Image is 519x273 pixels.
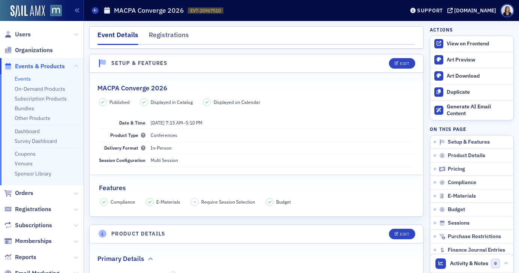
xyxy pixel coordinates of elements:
img: SailAMX [10,5,45,17]
span: E-Materials [448,193,476,199]
span: Reports [15,253,36,261]
span: EVT-20967510 [190,7,221,14]
span: Published [109,99,130,105]
span: Events & Products [15,62,65,70]
div: Registrations [149,30,189,44]
a: Registrations [4,205,51,213]
span: Require Session Selection [201,198,255,205]
div: Art Preview [447,57,510,63]
a: Memberships [4,237,52,245]
a: Subscription Products [15,95,67,102]
a: On-Demand Products [15,85,65,92]
span: Compliance [111,198,135,205]
button: Generate AI Email Content [430,100,513,120]
h4: Product Details [111,230,166,238]
time: 7:15 AM [166,120,183,126]
span: Product Details [448,152,485,159]
span: Pricing [448,166,465,172]
span: Product Type [110,132,145,138]
a: Coupons [15,150,36,157]
a: Art Download [430,68,513,84]
a: Organizations [4,46,53,54]
span: E-Materials [156,198,180,205]
a: Art Preview [430,52,513,68]
span: Activity & Notes [450,259,488,267]
span: Displayed in Catalog [151,99,193,105]
h4: On this page [430,126,514,132]
a: Subscriptions [4,221,52,229]
span: Compliance [448,179,476,186]
span: Delivery Format [104,145,145,151]
a: Survey Dashboard [15,138,57,144]
a: Bundles [15,105,34,112]
div: Support [417,7,443,14]
span: Purchase Restrictions [448,233,501,240]
div: View on Frontend [447,40,510,47]
a: Events [15,75,31,82]
a: Orders [4,189,33,197]
div: Edit [400,61,409,66]
span: Displayed on Calendar [214,99,260,105]
a: Other Products [15,115,50,121]
span: Finance Journal Entries [448,247,505,253]
div: Duplicate [447,89,510,96]
a: Users [4,30,31,39]
button: [DOMAIN_NAME] [447,8,499,13]
h2: MACPA Converge 2026 [97,83,168,93]
div: Generate AI Email Content [447,103,510,117]
span: Conferences [151,132,177,138]
span: – [194,199,196,204]
button: Duplicate [430,84,513,100]
div: Event Details [97,30,138,45]
span: Date & Time [119,120,145,126]
img: SailAMX [50,5,62,16]
span: Subscriptions [15,221,52,229]
h2: Features [99,183,126,193]
span: Orders [15,189,33,197]
span: Registrations [15,205,51,213]
a: Venues [15,160,33,167]
span: Budget [276,198,291,205]
span: Budget [448,206,465,213]
div: [DOMAIN_NAME] [454,7,496,14]
h1: MACPA Converge 2026 [114,6,184,15]
a: Dashboard [15,128,40,135]
span: Setup & Features [448,139,490,145]
span: Profile [501,4,514,17]
a: Reports [4,253,36,261]
a: View Homepage [45,5,62,18]
span: In-Person [151,145,172,151]
span: Organizations [15,46,53,54]
span: – [151,120,202,126]
a: Sponsor Library [15,170,51,177]
button: Edit [389,58,415,69]
a: View on Frontend [430,36,513,52]
h4: Actions [430,26,453,33]
span: [DATE] [151,120,165,126]
h4: Setup & Features [111,59,168,67]
span: Sessions [448,220,470,226]
button: Edit [389,229,415,239]
span: Users [15,30,31,39]
span: Multi Session [151,157,178,163]
div: Art Download [447,73,510,79]
a: Events & Products [4,62,65,70]
span: 0 [491,259,500,268]
span: Session Configuration [99,157,145,163]
div: Edit [400,232,409,236]
time: 5:10 PM [185,120,202,126]
span: Memberships [15,237,52,245]
h2: Primary Details [97,254,144,264]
